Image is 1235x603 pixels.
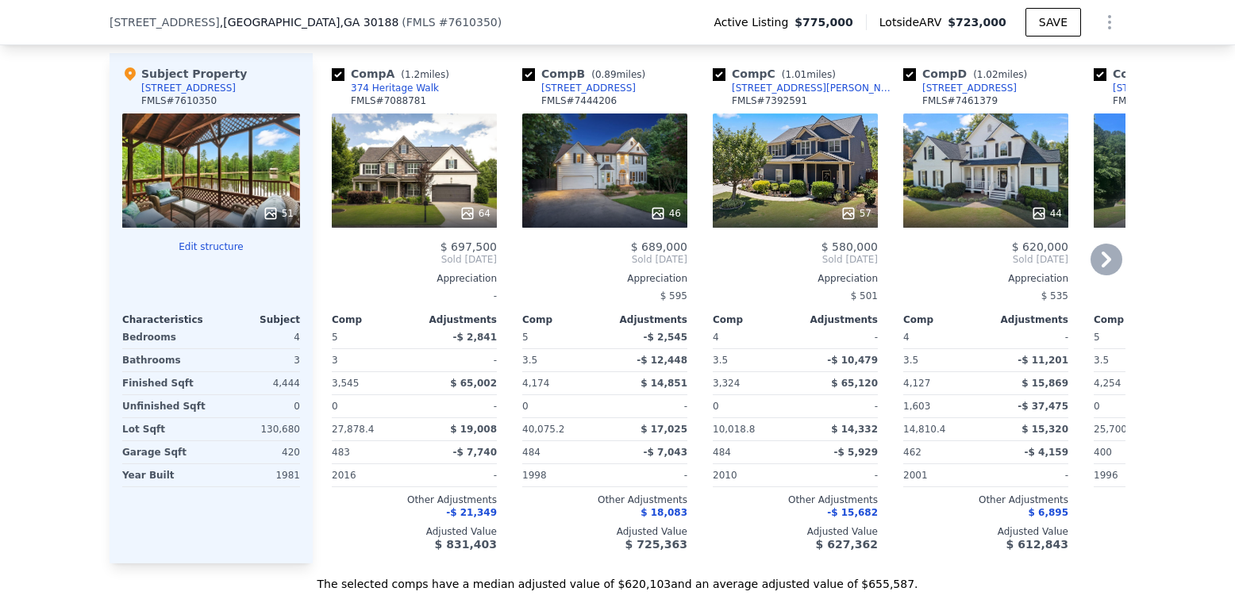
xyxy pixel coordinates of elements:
div: Adjusted Value [332,525,497,538]
div: Characteristics [122,313,211,326]
span: [STREET_ADDRESS] [110,14,220,30]
span: -$ 10,479 [827,355,878,366]
span: $ 697,500 [441,240,497,253]
span: 14,810.4 [903,424,945,435]
span: 0.89 [595,69,617,80]
div: 374 Heritage Walk [351,82,439,94]
span: 0 [332,401,338,412]
button: Show Options [1094,6,1125,38]
div: Lot Sqft [122,418,208,440]
div: Garage Sqft [122,441,208,463]
div: Other Adjustments [522,494,687,506]
span: 4 [903,332,910,343]
span: , GA 30188 [340,16,398,29]
div: 64 [460,205,491,221]
div: Unfinished Sqft [122,395,208,417]
span: $ 15,320 [1021,424,1068,435]
span: 462 [903,447,921,458]
span: -$ 7,740 [453,447,497,458]
span: ( miles) [775,69,842,80]
div: FMLS # 7580713 [1113,94,1188,107]
div: [STREET_ADDRESS] [541,82,636,94]
span: -$ 7,043 [644,447,687,458]
span: -$ 5,929 [834,447,878,458]
div: Appreciation [713,272,878,285]
span: Active Listing [714,14,794,30]
div: 51 [263,205,294,221]
div: FMLS # 7610350 [141,94,217,107]
div: [STREET_ADDRESS] [922,82,1017,94]
div: - [798,326,878,348]
span: 400 [1094,447,1112,458]
div: 1996 [1094,464,1173,486]
div: Adjustments [605,313,687,326]
span: 484 [522,447,541,458]
div: Adjusted Value [522,525,687,538]
span: 483 [332,447,350,458]
span: 484 [713,447,731,458]
span: Sold [DATE] [713,253,878,266]
div: 3.5 [903,349,983,371]
span: 1.02 [977,69,998,80]
span: $775,000 [794,14,853,30]
span: -$ 4,159 [1025,447,1068,458]
span: # 7610350 [439,16,498,29]
span: $ 725,363 [625,538,687,551]
div: FMLS # 7461379 [922,94,998,107]
div: ( ) [402,14,502,30]
div: Adjusted Value [903,525,1068,538]
div: 4,444 [214,372,300,394]
span: -$ 2,841 [453,332,497,343]
div: Subject [211,313,300,326]
a: [STREET_ADDRESS] [903,82,1017,94]
div: - [417,395,497,417]
span: ( miles) [967,69,1033,80]
div: 2001 [903,464,983,486]
div: 3.5 [1094,349,1173,371]
div: - [608,395,687,417]
span: $ 831,403 [435,538,497,551]
span: 3,545 [332,378,359,389]
span: -$ 12,448 [637,355,687,366]
div: - [332,285,497,307]
div: The selected comps have a median adjusted value of $620,103 and an average adjusted value of $655... [110,563,1125,592]
span: $ 620,000 [1012,240,1068,253]
span: $ 6,895 [1029,507,1068,518]
span: 4 [713,332,719,343]
div: Comp B [522,66,652,82]
span: $ 689,000 [631,240,687,253]
span: $ 65,120 [831,378,878,389]
span: $ 535 [1041,290,1068,301]
div: Subject Property [122,66,247,82]
span: $ 580,000 [821,240,878,253]
a: [STREET_ADDRESS] [522,82,636,94]
span: 25,700.4 [1094,424,1136,435]
button: Edit structure [122,240,300,253]
div: Comp A [332,66,456,82]
span: Sold [DATE] [332,253,497,266]
div: Adjustments [795,313,878,326]
span: 0 [713,401,719,412]
span: 4,174 [522,378,549,389]
a: [STREET_ADDRESS][PERSON_NAME] [713,82,897,94]
div: Bathrooms [122,349,208,371]
div: 46 [650,205,681,221]
div: Comp D [903,66,1033,82]
div: Comp C [713,66,842,82]
span: -$ 2,545 [644,332,687,343]
div: - [989,326,1068,348]
span: -$ 11,201 [1018,355,1068,366]
div: Comp [1094,313,1176,326]
div: 3.5 [522,349,602,371]
span: -$ 37,475 [1018,401,1068,412]
div: FMLS # 7444206 [541,94,617,107]
div: Appreciation [903,272,1068,285]
span: 3,324 [713,378,740,389]
div: 3.5 [713,349,792,371]
div: 3 [332,349,411,371]
span: $723,000 [948,16,1006,29]
span: 1,603 [903,401,930,412]
div: Adjustments [986,313,1068,326]
span: -$ 15,682 [827,507,878,518]
div: - [608,464,687,486]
